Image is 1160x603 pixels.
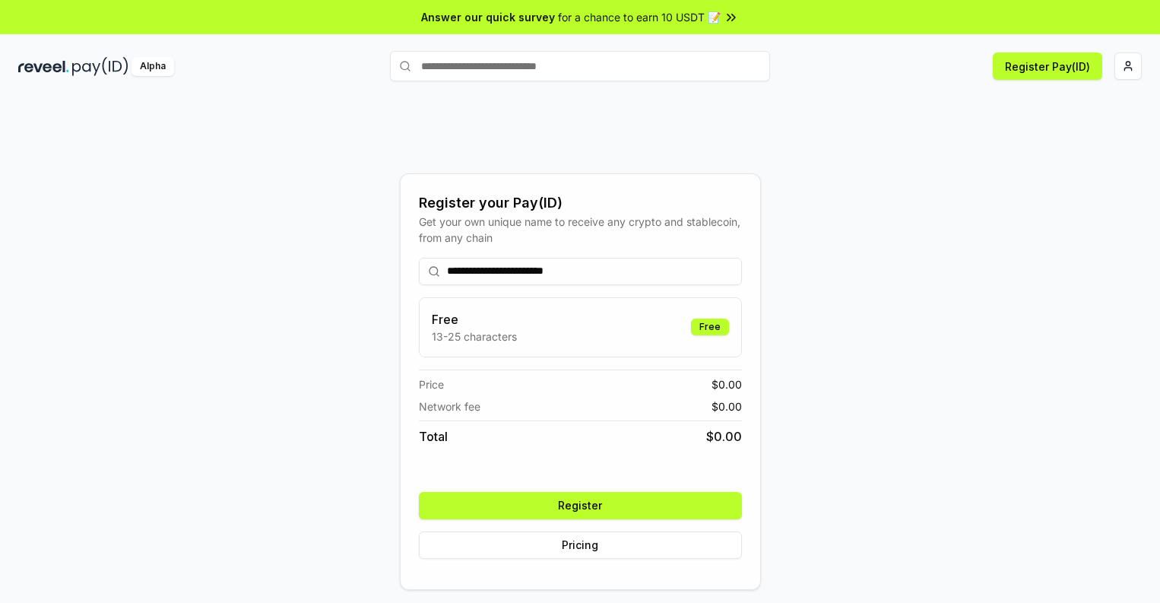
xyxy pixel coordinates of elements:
[712,398,742,414] span: $ 0.00
[419,192,742,214] div: Register your Pay(ID)
[419,427,448,446] span: Total
[72,57,128,76] img: pay_id
[706,427,742,446] span: $ 0.00
[432,310,517,328] h3: Free
[432,328,517,344] p: 13-25 characters
[691,319,729,335] div: Free
[558,9,721,25] span: for a chance to earn 10 USDT 📝
[419,492,742,519] button: Register
[419,532,742,559] button: Pricing
[419,376,444,392] span: Price
[18,57,69,76] img: reveel_dark
[419,398,480,414] span: Network fee
[419,214,742,246] div: Get your own unique name to receive any crypto and stablecoin, from any chain
[993,52,1102,80] button: Register Pay(ID)
[421,9,555,25] span: Answer our quick survey
[712,376,742,392] span: $ 0.00
[132,57,174,76] div: Alpha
